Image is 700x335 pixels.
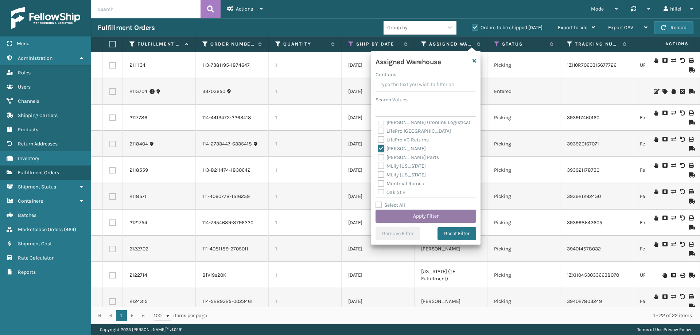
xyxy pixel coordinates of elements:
[654,137,658,142] i: On Hold
[575,41,619,47] label: Tracking Number
[680,242,684,247] i: Void Label
[18,141,58,147] span: Return Addresses
[689,89,693,94] i: Mark as Shipped
[129,114,147,121] a: 2117786
[415,288,487,315] td: [PERSON_NAME]
[269,183,342,210] td: 1
[129,298,148,305] a: 2124315
[64,226,76,233] span: ( 464 )
[202,245,248,253] a: 111-4081189-2705011
[376,96,408,104] label: Search Values
[662,189,667,194] i: Request to Be Cancelled
[202,298,253,305] a: 114-5289325-0023461
[654,163,658,168] i: On Hold
[342,78,415,105] td: [DATE]
[487,105,560,131] td: Picking
[269,105,342,131] td: 1
[689,58,693,63] i: Print Label
[269,210,342,236] td: 1
[236,6,253,12] span: Actions
[689,273,693,278] i: Mark as Shipped
[689,199,693,204] i: Mark as Shipped
[662,294,667,299] i: Request to Be Cancelled
[376,55,441,66] h4: Assigned Warehouse
[591,6,604,12] span: Mode
[680,137,684,142] i: Void Label
[689,304,693,309] i: Mark as Shipped
[689,163,693,168] i: Print Label
[129,88,147,95] a: 2115704
[18,55,52,61] span: Administration
[378,145,426,152] label: [PERSON_NAME]
[18,184,56,190] span: Shipment Status
[18,212,36,218] span: Batches
[680,294,684,299] i: Void Label
[376,202,405,208] label: Select All
[671,215,676,221] i: Change shipping
[689,225,693,230] i: Mark as Shipped
[129,245,148,253] a: 2122702
[202,114,251,121] a: 114-4413472-2263418
[18,255,54,261] span: Rate Calculator
[680,89,684,94] i: Request to Be Cancelled
[11,7,80,29] img: logo
[415,236,487,262] td: [PERSON_NAME]
[567,141,599,147] a: 393920167071
[608,24,633,31] span: Export CSV
[689,189,693,194] i: Print Label
[662,137,667,142] i: Request to Be Cancelled
[17,40,30,47] span: Menu
[689,242,693,247] i: Print Label
[654,110,658,116] i: On Hold
[100,324,183,335] p: Copyright 2023 [PERSON_NAME]™ v 1.0.191
[671,189,676,194] i: Change shipping
[662,58,667,63] i: Request to Be Cancelled
[689,137,693,142] i: Print Label
[154,310,207,321] span: items per page
[689,120,693,125] i: Mark as Shipped
[116,310,127,321] a: 1
[654,58,658,63] i: On Hold
[671,89,676,94] i: On Hold
[18,241,52,247] span: Shipment Cost
[662,110,667,116] i: Request to Be Cancelled
[654,21,693,34] button: Reload
[689,251,693,256] i: Mark as Shipped
[558,24,587,31] span: Export to .xls
[210,41,254,47] label: Order Number
[376,210,476,223] button: Apply Filter
[664,327,691,332] a: Privacy Policy
[283,41,327,47] label: Quantity
[671,242,676,247] i: Change shipping
[637,324,691,335] div: |
[269,78,342,105] td: 1
[689,294,693,299] i: Print Label
[662,163,667,168] i: Request to Be Cancelled
[378,137,429,143] label: LifePro VC Returns
[129,62,145,69] a: 2111134
[376,227,420,240] button: Remove Filter
[637,327,662,332] a: Terms of Use
[487,78,560,105] td: Entered
[567,298,602,304] a: 394027803249
[18,126,38,133] span: Products
[680,163,684,168] i: Void Label
[18,84,31,90] span: Users
[487,183,560,210] td: Picking
[689,172,693,178] i: Mark as Shipped
[487,131,560,157] td: Picking
[342,131,415,157] td: [DATE]
[18,70,31,76] span: Roles
[269,157,342,183] td: 1
[202,193,250,200] a: 111-4060778-1516259
[269,52,342,78] td: 1
[129,272,147,279] a: 2122714
[487,210,560,236] td: Picking
[342,157,415,183] td: [DATE]
[378,180,424,187] label: Montreal Remco
[269,288,342,315] td: 1
[642,38,693,50] span: Actions
[154,312,165,319] span: 100
[378,154,439,160] label: [PERSON_NAME] Parts
[487,262,560,288] td: Picking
